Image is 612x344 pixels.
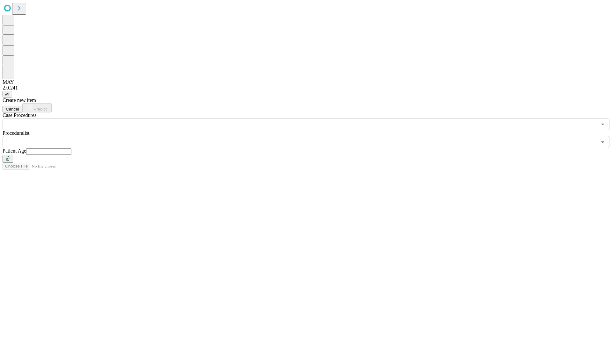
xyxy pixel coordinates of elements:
[3,130,29,136] span: Proceduralist
[3,148,26,154] span: Patient Age
[3,112,36,118] span: Scheduled Procedure
[6,107,19,111] span: Cancel
[3,106,22,112] button: Cancel
[598,138,607,147] button: Open
[22,103,52,112] button: Predict
[5,92,10,97] span: @
[3,85,609,91] div: 2.0.241
[598,120,607,129] button: Open
[3,91,12,97] button: @
[3,97,36,103] span: Create new item
[3,79,609,85] div: MAY
[33,107,47,111] span: Predict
